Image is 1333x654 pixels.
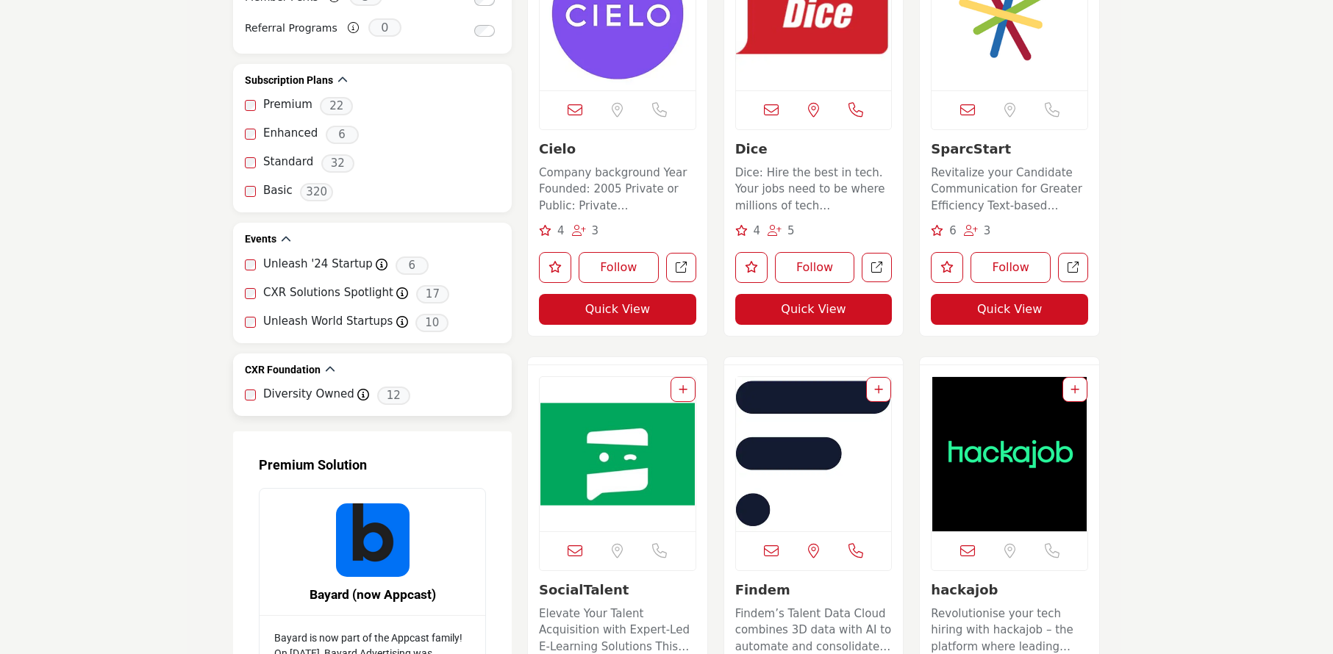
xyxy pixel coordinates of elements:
button: Quick View [931,294,1088,325]
img: hackajob [932,377,1087,531]
a: Bayard (now Appcast) [310,587,436,602]
a: hackajob [931,582,998,597]
label: Enhanced [263,125,318,142]
label: Basic [263,182,293,199]
a: Company background Year Founded: 2005 Private or Public: Private Headquarters: [GEOGRAPHIC_DATA],... [539,161,696,215]
label: Unleash '24 Startup [263,256,373,273]
a: SparcStart [931,141,1011,157]
span: 4 [754,224,761,237]
button: Follow [579,252,659,283]
span: 3 [591,224,598,237]
span: 22 [320,97,353,115]
input: select Basic checkbox [245,186,256,197]
input: Unleash World Startups checkbox [245,317,256,328]
input: Diversity Owned checkbox [245,389,256,400]
a: Dice: Hire the best in tech. Your jobs need to be where millions of tech professionals are search... [735,161,893,215]
div: Followers [768,223,795,240]
a: Revitalize your Candidate Communication for Greater Efficiency Text-based automation tools are le... [931,161,1088,215]
h2: CXR Foundation [245,363,321,378]
input: Unleash '24 Startup checkbox [245,259,256,270]
h3: Findem [735,582,893,598]
button: Like listing [931,252,963,283]
label: CXR Solutions Spotlight [263,284,393,301]
label: Diversity Owned [263,386,354,403]
i: Recommendations [931,225,943,236]
span: 4 [557,224,565,237]
img: Findem [736,377,892,531]
span: 0 [368,18,401,37]
span: 12 [377,387,410,405]
img: Bayard (now Appcast) [336,503,410,577]
span: 320 [300,183,333,201]
div: Followers [572,223,599,240]
button: Follow [971,252,1051,283]
span: 6 [326,126,359,144]
h3: SparcStart [931,141,1088,157]
a: Cielo [539,141,576,157]
input: Switch to Referral Programs [474,25,495,37]
i: Recommendations [735,225,748,236]
a: Add To List [874,384,883,395]
p: Dice: Hire the best in tech. Your jobs need to be where millions of tech professionals are search... [735,165,893,215]
a: Findem [735,582,790,597]
span: 6 [396,256,429,275]
p: Company background Year Founded: 2005 Private or Public: Private Headquarters: [GEOGRAPHIC_DATA],... [539,165,696,215]
a: Open Listing in new tab [736,377,892,531]
span: 5 [787,224,795,237]
label: Referral Programs [245,15,337,41]
button: Follow [775,252,855,283]
span: 10 [415,314,448,332]
h3: Dice [735,141,893,157]
button: Like listing [735,252,768,283]
a: SocialTalent [539,582,629,597]
i: Recommendations [539,225,551,236]
p: Revitalize your Candidate Communication for Greater Efficiency Text-based automation tools are le... [931,165,1088,215]
span: 3 [984,224,991,237]
span: 17 [416,285,449,303]
span: 6 [949,224,957,237]
a: Open Listing in new tab [540,377,696,531]
h2: Premium Solution [259,457,486,473]
a: Open sparcstart in new tab [1058,253,1088,283]
h2: Events [245,232,276,247]
button: Quick View [539,294,696,325]
h3: SocialTalent [539,582,696,598]
a: Open dice in new tab [862,253,892,283]
h2: Subscription Plans [245,73,333,88]
span: 32 [321,154,354,173]
input: CXR Solutions Spotlight checkbox [245,288,256,299]
label: Premium [263,96,312,113]
input: select Premium checkbox [245,100,256,111]
button: Quick View [735,294,893,325]
a: Add To List [679,384,687,395]
a: Open cielo in new tab [666,253,696,283]
h3: hackajob [931,582,1088,598]
input: select Standard checkbox [245,157,256,168]
input: select Enhanced checkbox [245,129,256,140]
button: Like listing [539,252,571,283]
img: SocialTalent [540,377,696,531]
a: Open Listing in new tab [932,377,1087,531]
a: Dice [735,141,768,157]
a: Add To List [1071,384,1079,395]
h3: Cielo [539,141,696,157]
label: Unleash World Startups [263,313,393,330]
div: Followers [964,223,991,240]
label: Standard [263,154,313,170]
